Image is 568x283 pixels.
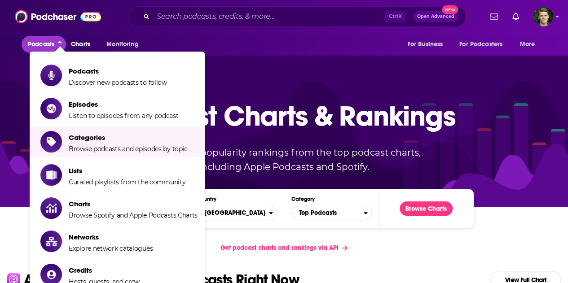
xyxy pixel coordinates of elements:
span: Get podcast charts and rankings via API [220,244,339,252]
button: Countries [196,206,277,220]
button: open menu [401,36,454,53]
span: For Podcasters [459,38,502,51]
button: Browse Charts [400,201,453,216]
button: open menu [100,36,150,53]
span: Monitoring [106,38,138,51]
a: Charts [65,36,96,53]
p: Podcast Charts & Rankings [113,87,455,145]
span: Browse Spotify and Apple Podcasts Charts [69,211,198,219]
span: More [520,38,535,51]
span: Browse podcasts and episodes by topic [69,145,188,153]
button: Categories [291,206,372,220]
div: Search podcasts, credits, & more... [128,6,466,27]
span: Credits [69,266,140,274]
span: Podcasts [69,67,167,75]
span: Logged in as drew.kilman [533,7,553,26]
a: Show notifications dropdown [486,9,502,24]
span: New [442,5,458,14]
span: Ctrl K [385,11,406,22]
a: Get podcast charts and rankings via API [213,237,355,259]
span: Open Advanced [417,14,454,19]
span: Curated playlists from the community [69,178,185,186]
span: Explore network catalogues [69,244,153,253]
button: Show profile menu [533,7,553,26]
span: Top Podcasts [292,205,364,221]
p: Up-to-date popularity rankings from the top podcast charts, including Apple Podcasts and Spotify. [130,145,439,174]
span: Discover new podcasts to follow [69,78,167,87]
button: open menu [514,36,546,53]
button: close menu [22,36,66,53]
span: Networks [69,233,153,241]
button: Open AdvancedNew [413,11,458,22]
span: Categories [69,133,188,142]
span: Charts [69,200,198,208]
span: Lists [69,166,185,175]
img: Podchaser - Follow, Share and Rate Podcasts [15,8,101,25]
span: Podcasts [28,38,54,51]
span: Charts [71,38,90,51]
span: Episodes [69,100,179,109]
button: open menu [454,36,515,53]
img: User Profile [533,7,553,26]
span: Listen to episodes from any podcast [69,112,179,120]
input: Search podcasts, credits, & more... [153,9,385,24]
span: For Business [407,38,443,51]
a: Show notifications dropdown [509,9,523,24]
